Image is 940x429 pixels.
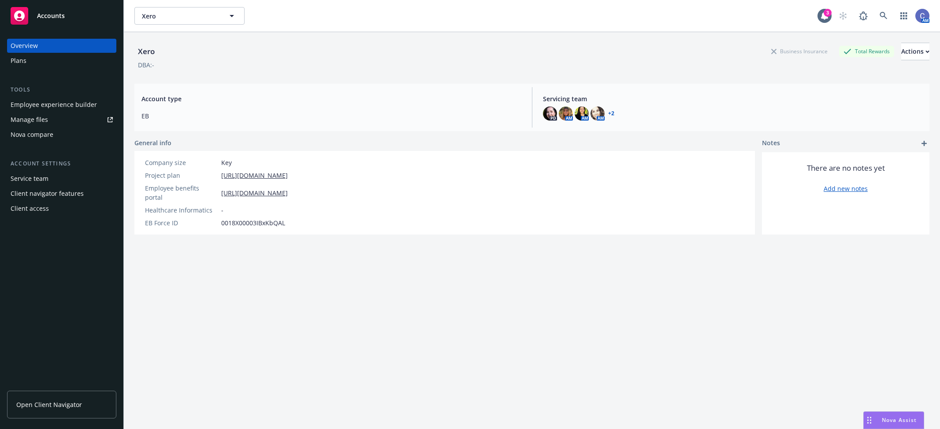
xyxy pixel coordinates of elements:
a: Manage files [7,113,116,127]
div: Employee benefits portal [145,183,218,202]
div: Project plan [145,171,218,180]
a: Search [875,7,892,25]
a: [URL][DOMAIN_NAME] [221,188,288,198]
a: Start snowing [834,7,852,25]
div: Service team [11,172,48,186]
a: Overview [7,39,116,53]
a: Employee experience builder [7,98,116,112]
span: Servicing team [543,94,923,103]
img: photo [591,106,605,121]
div: Business Insurance [767,46,832,57]
img: photo [915,9,929,23]
a: Client access [7,202,116,216]
span: EB [141,111,521,121]
a: Service team [7,172,116,186]
a: Switch app [895,7,913,25]
a: +2 [608,111,614,116]
div: Tools [7,85,116,94]
button: Actions [901,43,929,60]
div: Account settings [7,159,116,168]
div: Employee experience builder [11,98,97,112]
span: Account type [141,94,521,103]
button: Nova Assist [863,411,924,429]
span: Accounts [37,12,65,19]
div: Company size [145,158,218,167]
a: Plans [7,54,116,68]
div: Overview [11,39,38,53]
div: DBA: - [138,60,154,70]
span: General info [134,138,171,147]
a: add [919,138,929,149]
a: [URL][DOMAIN_NAME] [221,171,288,180]
span: Nova Assist [882,416,917,424]
div: 3 [824,9,832,17]
img: photo [543,106,557,121]
div: EB Force ID [145,218,218,227]
span: 0018X00003IBxKbQAL [221,218,285,227]
div: Nova compare [11,128,53,142]
div: Client access [11,202,49,216]
div: Healthcare Informatics [145,205,218,215]
a: Add new notes [824,184,868,193]
span: - [221,205,223,215]
div: Plans [11,54,26,68]
img: photo [559,106,573,121]
span: Open Client Navigator [16,400,82,409]
div: Drag to move [864,412,875,429]
span: Xero [142,11,218,21]
a: Nova compare [7,128,116,142]
a: Report a Bug [855,7,872,25]
button: Xero [134,7,245,25]
div: Manage files [11,113,48,127]
img: photo [575,106,589,121]
div: Client navigator features [11,187,84,201]
span: There are no notes yet [807,163,885,173]
div: Total Rewards [839,46,894,57]
div: Xero [134,46,158,57]
a: Client navigator features [7,187,116,201]
span: Notes [762,138,780,149]
a: Accounts [7,4,116,28]
span: Key [221,158,232,167]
